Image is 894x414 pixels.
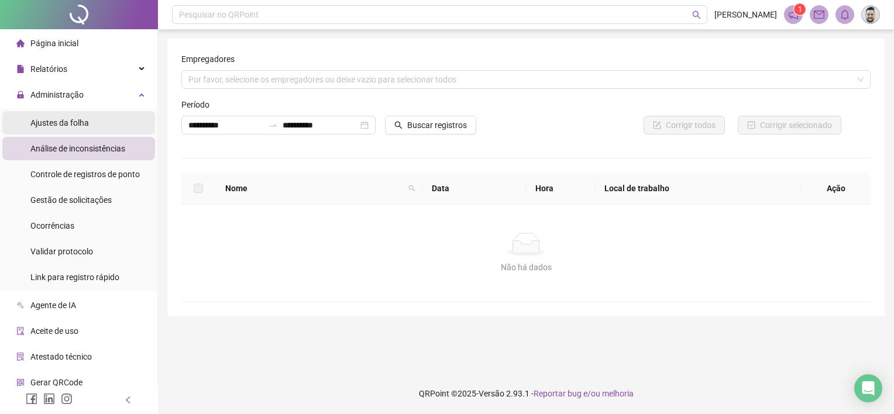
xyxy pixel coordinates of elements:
[526,172,595,205] th: Hora
[124,396,132,404] span: left
[16,65,25,73] span: file
[30,195,112,205] span: Gestão de solicitações
[862,6,879,23] img: 78575
[30,378,82,387] span: Gerar QRCode
[30,301,76,310] span: Agente de IA
[595,172,802,205] th: Local de trabalho
[61,393,73,405] span: instagram
[16,378,25,387] span: qrcode
[30,326,78,336] span: Aceite de uso
[30,352,92,361] span: Atestado técnico
[854,374,882,402] div: Open Intercom Messenger
[408,185,415,192] span: search
[738,116,841,134] button: Corrigir selecionado
[479,389,504,398] span: Versão
[181,53,242,65] label: Empregadores
[30,221,74,230] span: Ocorrências
[692,11,701,19] span: search
[158,373,894,414] footer: QRPoint © 2025 - 2.93.1 -
[30,247,93,256] span: Validar protocolo
[644,116,725,134] button: Corrigir todos
[406,180,418,197] span: search
[225,182,404,195] span: Nome
[840,9,850,20] span: bell
[269,120,278,130] span: swap-right
[16,353,25,361] span: solution
[30,118,89,127] span: Ajustes da folha
[407,119,467,132] span: Buscar registros
[30,272,119,282] span: Link para registro rápido
[43,393,55,405] span: linkedin
[30,39,78,48] span: Página inicial
[385,116,476,134] button: Buscar registros
[16,39,25,47] span: home
[30,144,125,153] span: Análise de inconsistências
[181,98,217,111] label: Período
[534,389,634,398] span: Reportar bug e/ou melhoria
[788,9,799,20] span: notification
[811,182,861,195] div: Ação
[30,170,140,179] span: Controle de registros de ponto
[798,5,802,13] span: 1
[394,121,403,129] span: search
[30,64,67,74] span: Relatórios
[422,172,526,205] th: Data
[195,261,857,274] div: Não há dados
[269,120,278,130] span: to
[814,9,824,20] span: mail
[30,90,84,99] span: Administração
[794,4,806,15] sup: 1
[16,91,25,99] span: lock
[16,327,25,335] span: audit
[26,393,37,405] span: facebook
[714,8,777,21] span: [PERSON_NAME]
